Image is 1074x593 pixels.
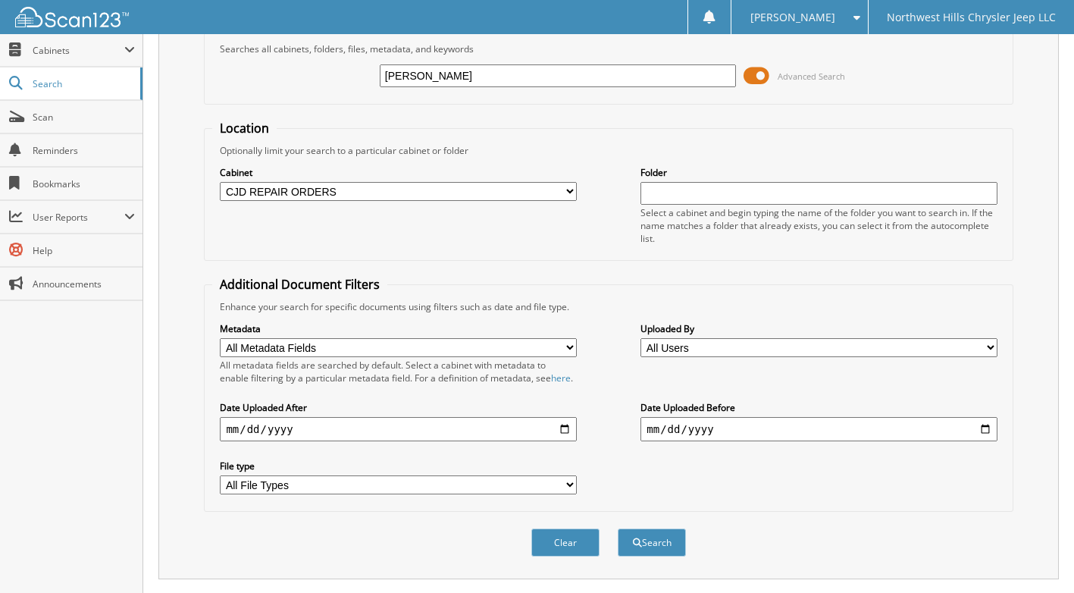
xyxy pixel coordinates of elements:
[212,300,1004,313] div: Enhance your search for specific documents using filters such as date and file type.
[33,244,135,257] span: Help
[640,417,997,441] input: end
[640,166,997,179] label: Folder
[778,71,845,82] span: Advanced Search
[750,13,835,22] span: [PERSON_NAME]
[220,460,576,472] label: File type
[887,13,1056,22] span: Northwest Hills Chrysler Jeep LLC
[531,529,600,557] button: Clear
[33,177,135,190] span: Bookmarks
[640,206,997,245] div: Select a cabinet and begin typing the name of the folder you want to search in. If the name match...
[33,144,135,157] span: Reminders
[220,322,576,335] label: Metadata
[212,276,387,293] legend: Additional Document Filters
[15,7,129,27] img: scan123-logo-white.svg
[618,529,686,557] button: Search
[33,44,124,57] span: Cabinets
[212,144,1004,157] div: Optionally limit your search to a particular cabinet or folder
[640,401,997,414] label: Date Uploaded Before
[33,111,135,124] span: Scan
[33,278,135,290] span: Announcements
[33,77,133,90] span: Search
[998,520,1074,593] iframe: Chat Widget
[212,42,1004,55] div: Searches all cabinets, folders, files, metadata, and keywords
[220,359,576,384] div: All metadata fields are searched by default. Select a cabinet with metadata to enable filtering b...
[640,322,997,335] label: Uploaded By
[212,120,277,136] legend: Location
[220,401,576,414] label: Date Uploaded After
[220,166,576,179] label: Cabinet
[220,417,576,441] input: start
[551,372,571,384] a: here
[33,211,124,224] span: User Reports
